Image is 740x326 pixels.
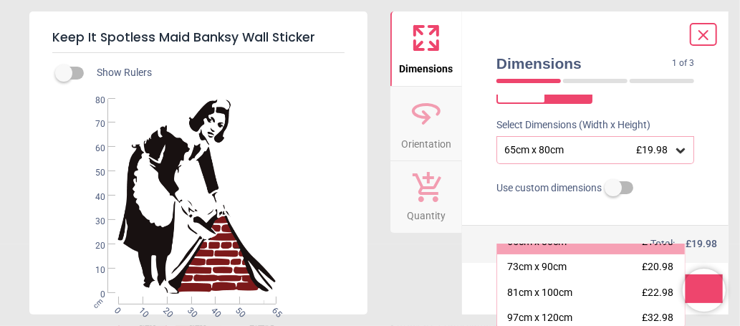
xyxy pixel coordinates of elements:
[112,305,121,315] span: 0
[160,305,170,315] span: 20
[78,289,105,301] span: 0
[78,264,105,277] span: 10
[233,305,242,315] span: 50
[78,167,105,179] span: 50
[683,269,726,312] iframe: Brevo live chat
[52,23,345,53] h5: Keep It Spotless Maid Banksy Wall Sticker
[78,143,105,155] span: 60
[390,11,462,86] button: Dimensions
[269,305,279,315] span: 65
[136,305,145,315] span: 10
[496,181,602,196] span: Use custom dimensions
[495,237,717,251] div: Total:
[691,238,717,249] span: 19.98
[92,297,105,310] span: cm
[672,57,694,69] span: 1 of 3
[390,87,462,161] button: Orientation
[78,191,105,203] span: 40
[78,95,105,107] span: 80
[390,161,462,233] button: Quantity
[400,55,453,77] span: Dimensions
[636,144,668,155] span: £19.98
[78,216,105,228] span: 30
[686,237,717,251] span: £
[496,53,672,74] span: Dimensions
[407,202,446,224] span: Quantity
[401,130,451,152] span: Orientation
[78,118,105,130] span: 70
[64,64,367,82] div: Show Rulers
[208,305,218,315] span: 40
[503,144,673,156] div: 65cm x 80cm
[78,240,105,252] span: 20
[185,305,194,315] span: 30
[485,118,650,133] label: Select Dimensions (Width x Height)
